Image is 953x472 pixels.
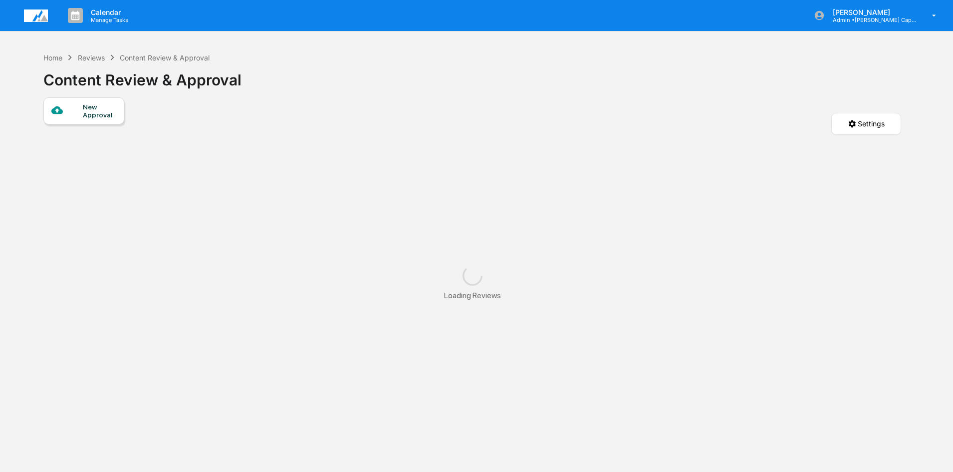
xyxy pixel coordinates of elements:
p: [PERSON_NAME] [825,8,918,16]
div: Content Review & Approval [120,53,210,62]
div: New Approval [83,103,116,119]
p: Manage Tasks [83,16,133,23]
div: Home [43,53,62,62]
div: Reviews [78,53,105,62]
p: Admin • [PERSON_NAME] Capital Management [825,16,918,23]
button: Settings [831,113,901,135]
img: logo [24,9,48,22]
div: Content Review & Approval [43,63,241,89]
p: Calendar [83,8,133,16]
div: Loading Reviews [444,291,501,300]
